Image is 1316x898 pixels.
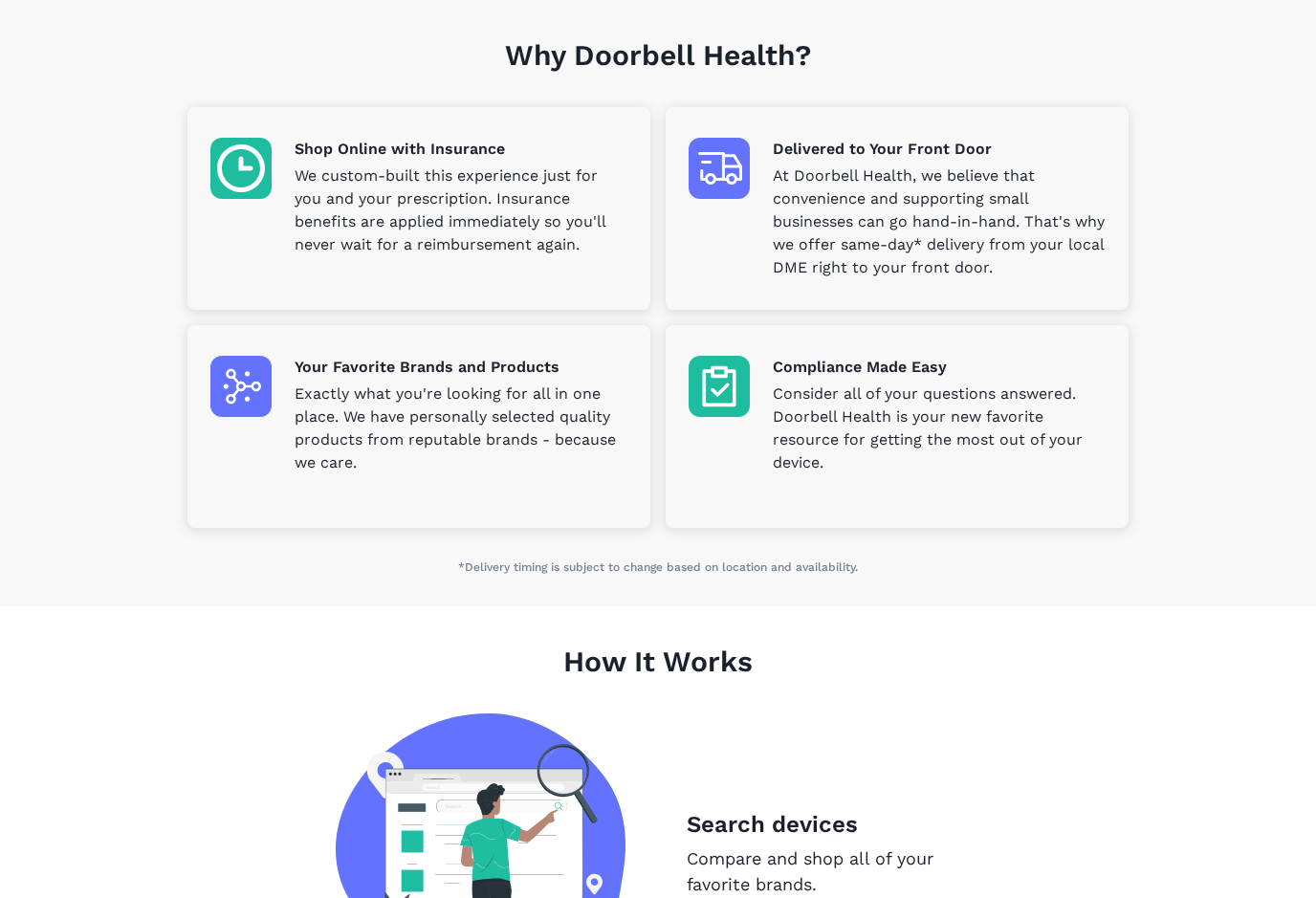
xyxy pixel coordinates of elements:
h1: How It Works [187,645,1129,713]
p: Exactly what you're looking for all in one place. We have personally selected quality products fr... [295,383,627,474]
img: Delivered to Your Front Door icon [689,138,750,199]
img: Shop Online with Insurance icon [210,138,272,199]
img: Your Favorite Brands and Products icon [210,356,272,417]
p: Your Favorite Brands and Products [295,356,627,379]
h1: Why Doorbell Health? [187,38,1129,107]
p: *Delivery timing is subject to change based on location and availability. [187,559,1129,576]
img: Compliance Made Easy icon [689,356,750,417]
p: Shop Online with Insurance [295,138,627,161]
p: Delivered to Your Front Door [773,138,1106,161]
p: Consider all of your questions answered. Doorbell Health is your new favorite resource for gettin... [773,383,1106,474]
p: Compare and shop all of your favorite brands. [687,845,981,897]
p: We custom-built this experience just for you and your prescription. Insurance benefits are applie... [295,164,627,256]
p: Compliance Made Easy [773,356,1106,379]
p: Search devices [687,807,981,842]
p: At Doorbell Health, we believe that convenience and supporting small businesses can go hand-in-ha... [773,164,1106,279]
